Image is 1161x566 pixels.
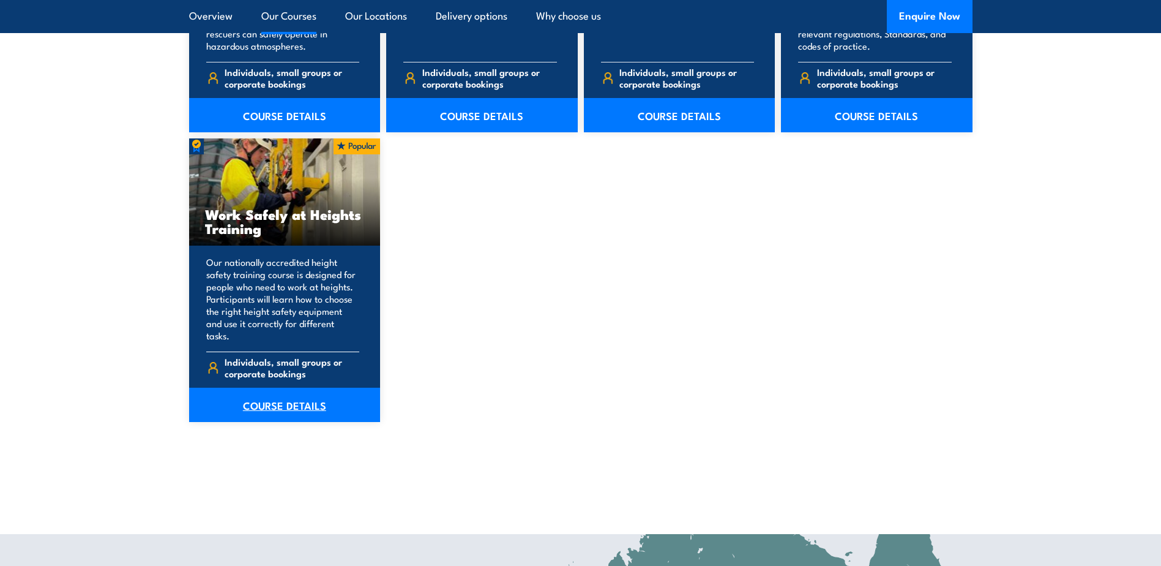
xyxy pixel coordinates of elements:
span: Individuals, small groups or corporate bookings [225,66,359,89]
p: Our nationally accredited height safety training course is designed for people who need to work a... [206,256,360,342]
a: COURSE DETAILS [189,98,381,132]
span: Individuals, small groups or corporate bookings [225,356,359,379]
a: COURSE DETAILS [189,388,381,422]
span: Individuals, small groups or corporate bookings [817,66,952,89]
span: Individuals, small groups or corporate bookings [422,66,557,89]
h3: Work Safely at Heights Training [205,207,365,235]
a: COURSE DETAILS [781,98,972,132]
a: COURSE DETAILS [386,98,578,132]
span: Individuals, small groups or corporate bookings [619,66,754,89]
a: COURSE DETAILS [584,98,775,132]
